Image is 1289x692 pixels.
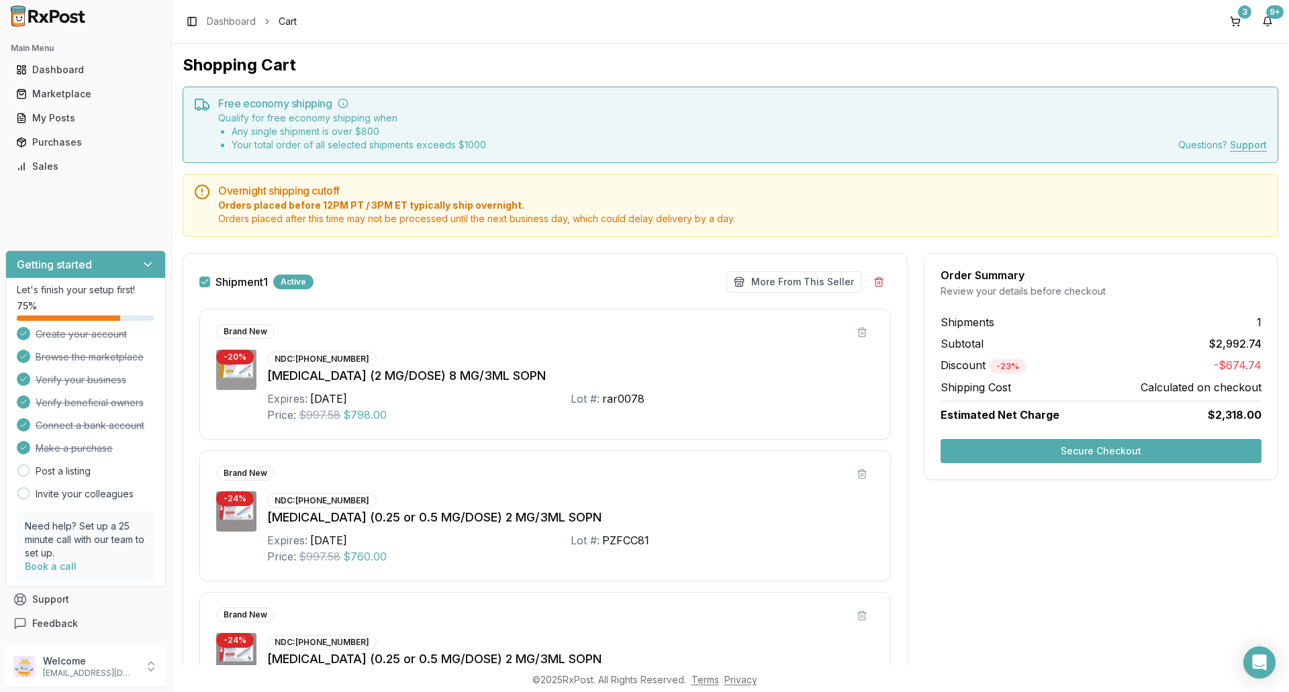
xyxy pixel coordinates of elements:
[691,674,719,685] a: Terms
[343,548,387,564] span: $760.00
[1257,314,1261,330] span: 1
[5,156,166,177] button: Sales
[216,350,256,390] img: Ozempic (2 MG/DOSE) 8 MG/3ML SOPN
[36,442,113,455] span: Make a purchase
[1178,138,1267,152] div: Questions?
[218,98,1267,109] h5: Free economy shipping
[36,487,134,501] a: Invite your colleagues
[726,271,861,293] button: More From This Seller
[267,650,874,669] div: [MEDICAL_DATA] (0.25 or 0.5 MG/DOSE) 2 MG/3ML SOPN
[218,199,1267,212] span: Orders placed before 12PM PT / 3PM ET typically ship overnight.
[207,15,256,28] a: Dashboard
[941,358,1027,372] span: Discount
[1141,379,1261,395] span: Calculated on checkout
[310,532,347,548] div: [DATE]
[989,359,1027,374] div: - 23 %
[11,82,160,106] a: Marketplace
[267,532,307,548] div: Expires:
[16,87,155,101] div: Marketplace
[16,63,155,77] div: Dashboard
[1238,5,1251,19] div: 3
[216,324,275,339] div: Brand New
[43,668,136,679] p: [EMAIL_ADDRESS][DOMAIN_NAME]
[183,54,1278,76] h1: Shopping Cart
[36,350,144,364] span: Browse the marketplace
[267,352,377,366] div: NDC: [PHONE_NUMBER]
[602,532,649,548] div: PZFCC81
[11,130,160,154] a: Purchases
[1266,5,1284,19] div: 9+
[16,160,155,173] div: Sales
[267,407,296,423] div: Price:
[43,654,136,668] p: Welcome
[571,391,600,407] div: Lot #:
[941,408,1059,422] span: Estimated Net Charge
[724,674,757,685] a: Privacy
[216,491,256,532] img: Ozempic (0.25 or 0.5 MG/DOSE) 2 MG/3ML SOPN
[17,256,92,273] h3: Getting started
[11,106,160,130] a: My Posts
[32,617,78,630] span: Feedback
[216,491,254,506] div: - 24 %
[5,83,166,105] button: Marketplace
[13,656,35,677] img: User avatar
[267,635,377,650] div: NDC: [PHONE_NUMBER]
[218,212,1267,226] span: Orders placed after this time may not be processed until the next business day, which could delay...
[216,350,254,364] div: - 20 %
[941,314,994,330] span: Shipments
[232,125,486,138] li: Any single shipment is over $ 800
[941,379,1011,395] span: Shipping Cost
[218,111,486,152] div: Qualify for free economy shipping when
[602,391,644,407] div: rar0078
[279,15,297,28] span: Cart
[5,611,166,636] button: Feedback
[216,607,275,622] div: Brand New
[1208,407,1261,423] span: $2,318.00
[1214,357,1261,374] span: -$674.74
[941,439,1261,463] button: Secure Checkout
[216,277,268,287] label: Shipment 1
[941,270,1261,281] div: Order Summary
[5,59,166,81] button: Dashboard
[36,396,144,409] span: Verify beneficial owners
[267,366,874,385] div: [MEDICAL_DATA] (2 MG/DOSE) 8 MG/3ML SOPN
[299,407,340,423] span: $997.58
[36,373,126,387] span: Verify your business
[1225,11,1246,32] button: 3
[310,391,347,407] div: [DATE]
[216,633,256,673] img: Ozempic (0.25 or 0.5 MG/DOSE) 2 MG/3ML SOPN
[1209,336,1261,352] span: $2,992.74
[299,548,340,564] span: $997.58
[267,391,307,407] div: Expires:
[571,532,600,548] div: Lot #:
[5,132,166,153] button: Purchases
[232,138,486,152] li: Your total order of all selected shipments exceeds $ 1000
[25,560,77,572] a: Book a call
[16,136,155,149] div: Purchases
[343,407,387,423] span: $798.00
[36,464,91,478] a: Post a listing
[36,419,144,432] span: Connect a bank account
[16,111,155,125] div: My Posts
[273,275,314,289] div: Active
[216,633,254,648] div: - 24 %
[941,336,984,352] span: Subtotal
[216,466,275,481] div: Brand New
[5,107,166,129] button: My Posts
[1257,11,1278,32] button: 9+
[25,520,146,560] p: Need help? Set up a 25 minute call with our team to set up.
[207,15,297,28] nav: breadcrumb
[267,548,296,564] div: Price:
[36,328,127,341] span: Create your account
[11,154,160,179] a: Sales
[5,587,166,611] button: Support
[11,43,160,54] h2: Main Menu
[1243,646,1276,679] div: Open Intercom Messenger
[267,493,377,508] div: NDC: [PHONE_NUMBER]
[5,5,91,27] img: RxPost Logo
[17,299,37,313] span: 75 %
[941,285,1261,298] div: Review your details before checkout
[17,283,154,297] p: Let's finish your setup first!
[267,508,874,527] div: [MEDICAL_DATA] (0.25 or 0.5 MG/DOSE) 2 MG/3ML SOPN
